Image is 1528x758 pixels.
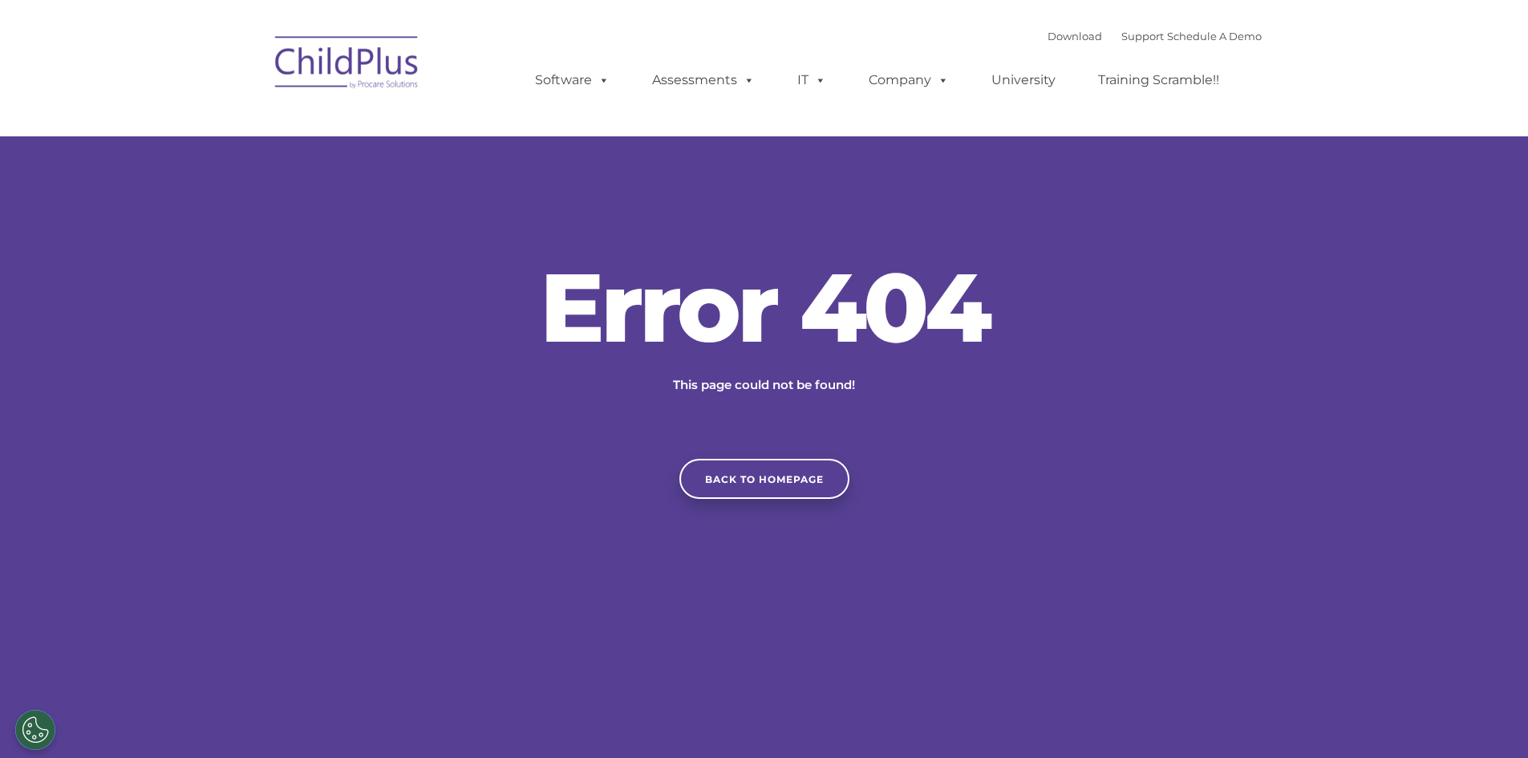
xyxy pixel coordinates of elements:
a: Company [853,64,965,96]
p: This page could not be found! [596,375,933,395]
a: Download [1048,30,1102,43]
a: University [975,64,1072,96]
a: Back to homepage [679,459,849,499]
font: | [1048,30,1262,43]
a: Support [1121,30,1164,43]
a: Schedule A Demo [1167,30,1262,43]
a: Training Scramble!! [1082,64,1235,96]
button: Cookies Settings [15,710,55,750]
a: IT [781,64,842,96]
a: Software [519,64,626,96]
a: Assessments [636,64,771,96]
img: ChildPlus by Procare Solutions [267,25,428,105]
h2: Error 404 [524,259,1005,355]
